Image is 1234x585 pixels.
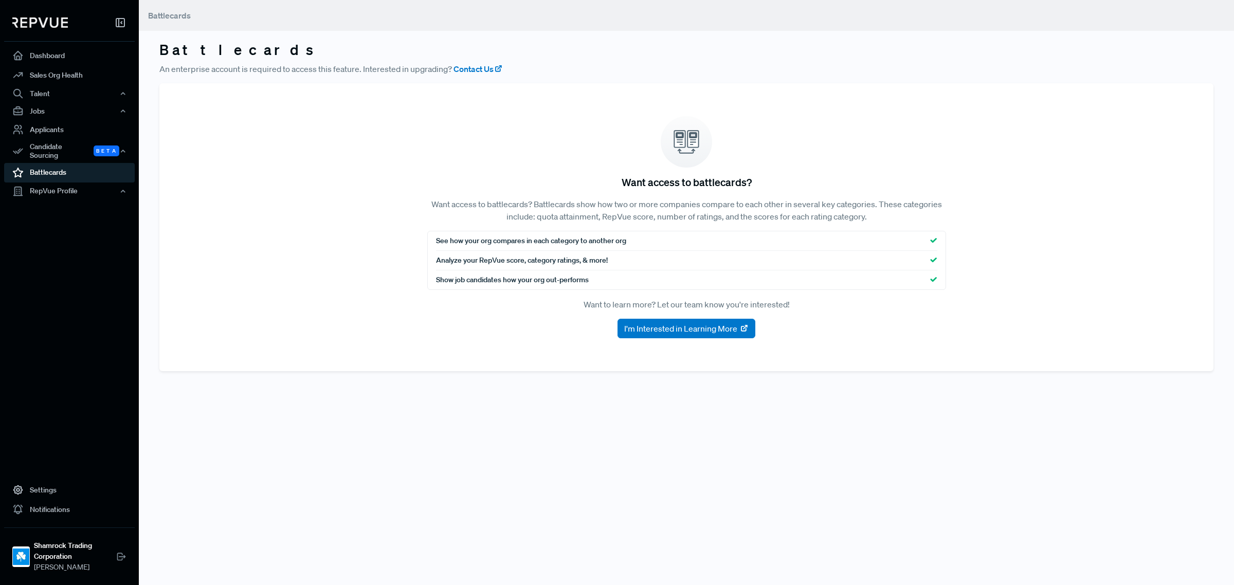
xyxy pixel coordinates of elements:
[4,102,135,120] button: Jobs
[624,322,737,335] span: I'm Interested in Learning More
[427,198,946,223] p: Want access to battlecards? Battlecards show how two or more companies compare to each other in s...
[4,120,135,139] a: Applicants
[4,65,135,85] a: Sales Org Health
[13,549,29,565] img: Shamrock Trading Corporation
[4,85,135,102] button: Talent
[12,17,68,28] img: RepVue
[4,163,135,182] a: Battlecards
[4,139,135,163] div: Candidate Sourcing
[94,145,119,156] span: Beta
[4,500,135,519] a: Notifications
[618,319,755,338] button: I'm Interested in Learning More
[148,10,191,21] span: Battlecards
[4,46,135,65] a: Dashboard
[34,562,116,573] span: [PERSON_NAME]
[4,182,135,200] button: RepVue Profile
[34,540,116,562] strong: Shamrock Trading Corporation
[622,176,752,188] h5: Want access to battlecards?
[4,139,135,163] button: Candidate Sourcing Beta
[4,480,135,500] a: Settings
[427,298,946,310] p: Want to learn more? Let our team know you're interested!
[4,527,135,577] a: Shamrock Trading CorporationShamrock Trading Corporation[PERSON_NAME]
[436,255,608,266] span: Analyze your RepVue score, category ratings, & more!
[453,63,503,75] a: Contact Us
[159,41,1213,59] h3: Battlecards
[159,63,1213,75] p: An enterprise account is required to access this feature. Interested in upgrading?
[436,235,626,246] span: See how your org compares in each category to another org
[436,275,589,285] span: Show job candidates how your org out-performs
